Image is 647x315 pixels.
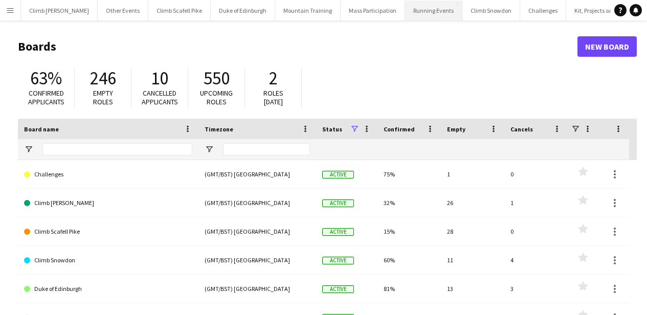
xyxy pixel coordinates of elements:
button: Mountain Training [275,1,341,20]
span: 10 [151,67,168,89]
div: (GMT/BST) [GEOGRAPHIC_DATA] [198,246,316,274]
a: Climb Scafell Pike [24,217,192,246]
div: 81% [377,275,441,303]
span: 2 [269,67,278,89]
input: Board name Filter Input [42,143,192,155]
div: 32% [377,189,441,217]
div: 4 [504,246,568,274]
div: 0 [504,217,568,245]
div: 1 [504,189,568,217]
button: Challenges [520,1,566,20]
span: 550 [204,67,230,89]
span: Empty [447,125,465,133]
span: Active [322,228,354,236]
div: 1 [441,160,504,188]
span: Timezone [205,125,233,133]
span: 246 [90,67,116,89]
button: Duke of Edinburgh [211,1,275,20]
button: Other Events [98,1,148,20]
span: Empty roles [93,88,113,106]
button: Mass Participation [341,1,405,20]
span: Active [322,171,354,178]
div: 28 [441,217,504,245]
a: Duke of Edinburgh [24,275,192,303]
span: Cancelled applicants [142,88,178,106]
div: 0 [504,160,568,188]
span: Active [322,285,354,293]
a: Climb [PERSON_NAME] [24,189,192,217]
span: Upcoming roles [200,88,233,106]
span: Active [322,257,354,264]
div: 15% [377,217,441,245]
div: 60% [377,246,441,274]
a: New Board [577,36,637,57]
button: Climb Scafell Pike [148,1,211,20]
span: Board name [24,125,59,133]
div: (GMT/BST) [GEOGRAPHIC_DATA] [198,189,316,217]
span: Active [322,199,354,207]
div: 3 [504,275,568,303]
a: Climb Snowdon [24,246,192,275]
div: 75% [377,160,441,188]
a: Challenges [24,160,192,189]
div: (GMT/BST) [GEOGRAPHIC_DATA] [198,217,316,245]
span: Confirmed applicants [28,88,64,106]
div: 26 [441,189,504,217]
button: Kit, Projects and Office [566,1,642,20]
span: 63% [30,67,62,89]
div: (GMT/BST) [GEOGRAPHIC_DATA] [198,160,316,188]
div: 13 [441,275,504,303]
button: Running Events [405,1,462,20]
button: Climb [PERSON_NAME] [21,1,98,20]
input: Timezone Filter Input [223,143,310,155]
span: Confirmed [384,125,415,133]
div: 11 [441,246,504,274]
span: Roles [DATE] [263,88,283,106]
h1: Boards [18,39,577,54]
span: Cancels [510,125,533,133]
button: Climb Snowdon [462,1,520,20]
div: (GMT/BST) [GEOGRAPHIC_DATA] [198,275,316,303]
button: Open Filter Menu [205,145,214,154]
button: Open Filter Menu [24,145,33,154]
span: Status [322,125,342,133]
